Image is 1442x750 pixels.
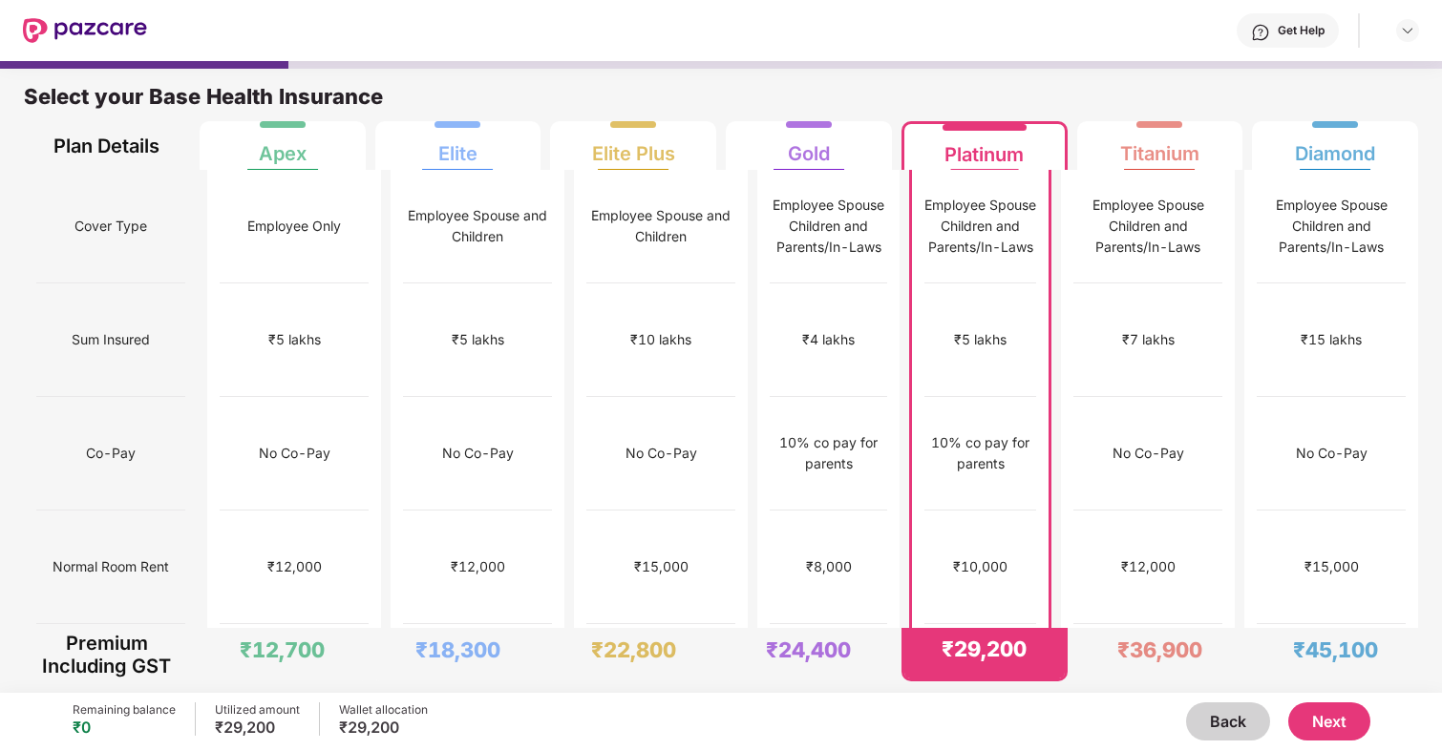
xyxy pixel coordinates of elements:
div: ₹18,300 [415,636,500,663]
div: ₹12,000 [267,556,322,577]
div: Titanium [1120,127,1199,165]
div: Employee Spouse and Children [586,205,735,247]
div: ₹22,800 [591,636,676,663]
div: Select your Base Health Insurance [24,83,1418,121]
div: Elite Plus [592,127,675,165]
div: No Co-Pay [442,443,514,464]
div: No Co-Pay [259,443,330,464]
div: ₹15,000 [1304,556,1359,577]
div: Employee Spouse Children and Parents/In-Laws [924,195,1036,258]
span: Co-Pay [86,435,136,471]
div: ₹12,000 [1121,556,1176,577]
div: ₹4 lakhs [802,329,855,350]
div: Premium Including GST [36,628,178,681]
img: svg+xml;base64,PHN2ZyBpZD0iSGVscC0zMngzMiIgeG1sbnM9Imh0dHA6Ly93d3cudzMub3JnLzIwMDAvc3ZnIiB3aWR0aD... [1251,23,1270,42]
div: 10% co pay for parents [770,432,887,474]
div: ₹0 [73,718,176,737]
img: svg+xml;base64,PHN2ZyBpZD0iRHJvcGRvd24tMzJ4MzIiIHhtbG5zPSJodHRwOi8vd3d3LnczLm9yZy8yMDAwL3N2ZyIgd2... [1400,23,1415,38]
div: ₹29,200 [215,718,300,737]
div: Employee Spouse and Children [403,205,552,247]
div: Gold [788,127,830,165]
div: Remaining balance [73,702,176,718]
div: ₹10,000 [953,556,1007,577]
button: Back [1186,702,1270,740]
div: Employee Spouse Children and Parents/In-Laws [1257,195,1406,258]
div: Plan Details [36,121,178,170]
div: 10% co pay for parents [924,432,1036,474]
div: ₹15 lakhs [1301,329,1362,350]
span: Cover Type [74,208,147,244]
span: Sum Insured [72,322,150,358]
div: Employee Only [247,216,341,237]
span: Normal Room Rent [53,549,169,585]
div: ₹5 lakhs [452,329,504,350]
div: Utilized amount [215,702,300,718]
div: ₹10 lakhs [630,329,691,350]
div: ₹45,100 [1293,636,1378,663]
div: ₹36,900 [1117,636,1202,663]
div: ₹12,700 [240,636,325,663]
div: ₹5 lakhs [954,329,1007,350]
div: Elite [438,127,477,165]
div: No Co-Pay [1113,443,1184,464]
div: ₹12,000 [451,556,505,577]
div: ₹29,200 [942,635,1027,662]
div: ₹15,000 [634,556,689,577]
div: Employee Spouse Children and Parents/In-Laws [770,195,887,258]
div: ₹7 lakhs [1122,329,1175,350]
div: No Co-Pay [626,443,697,464]
div: Platinum [944,128,1024,166]
div: ₹8,000 [806,556,852,577]
div: Diamond [1295,127,1375,165]
div: No Co-Pay [1296,443,1368,464]
div: ₹24,400 [766,636,851,663]
div: Apex [259,127,307,165]
div: Employee Spouse Children and Parents/In-Laws [1073,195,1222,258]
button: Next [1288,702,1370,740]
div: ₹29,200 [339,718,428,737]
div: Wallet allocation [339,702,428,718]
div: ₹5 lakhs [268,329,321,350]
div: Get Help [1278,23,1325,38]
img: New Pazcare Logo [23,18,147,43]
